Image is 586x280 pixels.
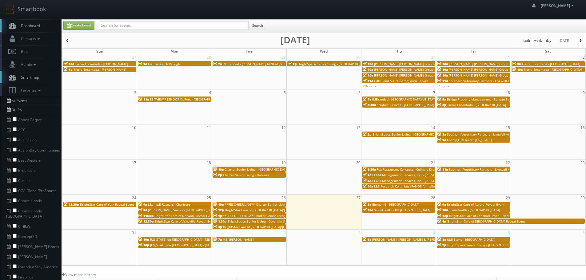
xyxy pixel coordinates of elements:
span: 7a [213,237,222,242]
span: Tue [246,49,253,54]
span: Southern Veterinary Partners - Livewell Animal Urgent Care of Goodyear [449,167,556,172]
span: Contacts [18,36,42,41]
span: Gills Point S Tire &amp; Auto Service [374,79,429,83]
span: 30 [580,195,585,201]
span: 12 [281,124,286,131]
span: Thu [395,49,402,54]
span: [PERSON_NAME] Smiles - [GEOGRAPHIC_DATA] [148,208,216,212]
span: ZEITVIEW RESHOOT DuPont - [GEOGRAPHIC_DATA], [GEOGRAPHIC_DATA] [150,97,256,101]
span: Southern Veterinary Partners - Livewell Animal Urgent Care of [PERSON_NAME] [447,132,564,136]
span: 14 [430,124,436,131]
span: 8a [363,202,371,207]
span: L&E Research Raleigh [148,62,180,66]
span: Tierra Encantada - [PERSON_NAME] [75,62,128,66]
span: [PERSON_NAME] [PERSON_NAME] Group - [GEOGRAPHIC_DATA] - [STREET_ADDRESS] [449,67,572,72]
span: Mon [170,49,178,54]
img: smartbook-logo.png [5,5,14,14]
span: 31 [131,230,137,236]
span: 10a [363,208,373,212]
span: 10a [512,67,523,72]
span: [PERSON_NAME] [PERSON_NAME] Group - [PERSON_NAME] - [STREET_ADDRESS] [374,67,491,72]
span: 9a [437,202,446,207]
span: 2p [213,173,222,177]
span: 8 [507,89,511,96]
span: 1:30p [213,219,227,223]
span: 31 [430,54,436,61]
span: 2 [582,54,585,61]
span: Smartmap [18,75,39,80]
span: Southern Veterinary Partners - Livewell Urgent Care of [GEOGRAPHIC_DATA] [449,79,560,83]
span: 7a [363,173,371,177]
span: 11 [206,124,212,131]
span: [PERSON_NAME] [PERSON_NAME] Group - [PERSON_NAME] - 712 [PERSON_NAME] Trove [PERSON_NAME] [374,62,528,66]
span: 1p [64,67,73,72]
span: CELA4 Management Services, Inc. - [PERSON_NAME] Hyundai [372,173,462,177]
span: BrightStar Care of York Reveal Event [80,202,134,207]
span: [PERSON_NAME], [PERSON_NAME] & [PERSON_NAME], LLC - [GEOGRAPHIC_DATA] [372,237,491,242]
span: 10a [437,62,448,66]
span: L&amp;E Research [US_STATE] [447,138,492,142]
span: 9a [437,97,446,101]
span: 4 [433,230,436,236]
span: 8a [363,179,371,183]
span: 10a [437,208,448,212]
span: Charter Senior Living - Danvers [223,173,269,177]
span: 8a [437,132,446,136]
span: Bids [18,49,28,54]
span: 7a [363,97,371,101]
span: 10a [363,184,373,188]
button: Search [248,21,267,30]
span: 2p [288,62,297,66]
span: 30 [356,54,361,61]
span: 9a [138,208,147,212]
span: 9a [437,138,446,142]
span: 11:30a [138,214,153,218]
span: L&amp;E Research Charlotte [148,202,190,207]
a: +16 more [362,84,377,88]
span: 12p [213,208,224,212]
span: 29 [281,54,286,61]
span: BrightStar Care of Norwalk Reveal Event [154,214,214,218]
span: BrightSpace Senior Living - [GEOGRAPHIC_DATA] [373,132,444,136]
span: 2p [437,243,446,247]
span: Fox Restaurant Concepts - Culinary Dropout [377,167,441,172]
span: Admin [18,62,38,67]
span: Fri [471,49,476,54]
button: month [518,37,532,45]
span: 10a [363,73,373,77]
span: [US_STATE] de [GEOGRAPHIC_DATA] - [GEOGRAPHIC_DATA] [150,237,235,242]
span: 28 [430,195,436,201]
span: 6p [437,103,446,107]
span: Tierra Encantada - [GEOGRAPHIC_DATA] [447,103,506,107]
span: 6 [358,89,361,96]
a: View more history [62,272,96,277]
span: 8a [437,237,446,242]
span: Charter Senior Living - [GEOGRAPHIC_DATA] [225,167,289,172]
span: [US_STATE] de [GEOGRAPHIC_DATA] - [GEOGRAPHIC_DATA] [150,243,235,247]
span: BrightSpace Senior Living - Covenant [PERSON_NAME] [228,219,308,223]
span: 20 [356,160,361,166]
span: UMI Stone - [GEOGRAPHIC_DATA] [447,237,495,242]
span: 15 [505,124,511,131]
input: Search for Events [99,21,249,30]
span: 9a [512,62,521,66]
span: Bridge Property Management - Banyan Everton [447,97,517,101]
span: Dashboard [18,23,40,28]
span: MSI [PERSON_NAME] [223,237,253,242]
span: 7a [213,62,222,66]
span: 10p [138,243,149,247]
span: 12:30p [64,202,79,207]
span: 3p [213,225,222,229]
span: BrightStar Care of Carlsbad Reveal Event [449,214,510,218]
span: 4p [437,219,446,223]
span: 7 [433,89,436,96]
span: 29 [505,195,511,201]
span: 2p [363,132,372,136]
span: BrightStar Care of Asheville Reveal Event [155,219,216,223]
span: 10a [64,62,74,66]
span: iMBranded - [PERSON_NAME] MINI of [GEOGRAPHIC_DATA] [223,62,309,66]
span: 21 [430,160,436,166]
span: 12p [437,214,448,218]
span: [PERSON_NAME] [PERSON_NAME] Group - [GEOGRAPHIC_DATA] - [STREET_ADDRESS] [449,62,572,66]
a: Create Event [63,21,94,30]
